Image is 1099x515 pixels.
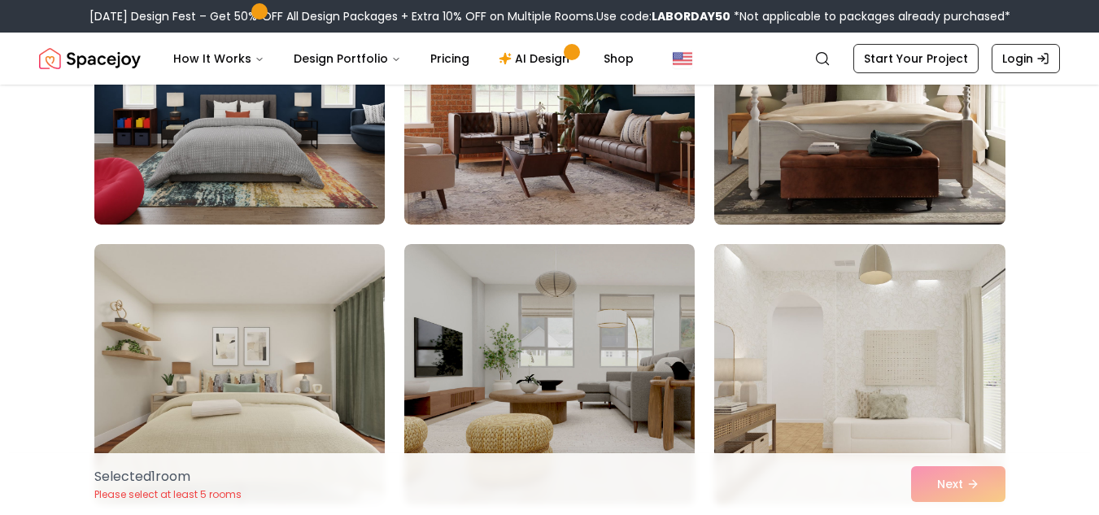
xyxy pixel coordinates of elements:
button: Design Portfolio [281,42,414,75]
b: LABORDAY50 [652,8,730,24]
p: Please select at least 5 rooms [94,488,242,501]
span: *Not applicable to packages already purchased* [730,8,1010,24]
button: How It Works [160,42,277,75]
nav: Main [160,42,647,75]
div: [DATE] Design Fest – Get 50% OFF All Design Packages + Extra 10% OFF on Multiple Rooms. [89,8,1010,24]
nav: Global [39,33,1060,85]
img: Room room-48 [714,244,1005,504]
img: Room room-46 [94,244,385,504]
p: Selected 1 room [94,467,242,487]
a: Start Your Project [853,44,979,73]
span: Use code: [596,8,730,24]
a: Login [992,44,1060,73]
img: United States [673,49,692,68]
img: Spacejoy Logo [39,42,141,75]
a: Pricing [417,42,482,75]
a: Shop [591,42,647,75]
a: Spacejoy [39,42,141,75]
a: AI Design [486,42,587,75]
img: Room room-47 [404,244,695,504]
